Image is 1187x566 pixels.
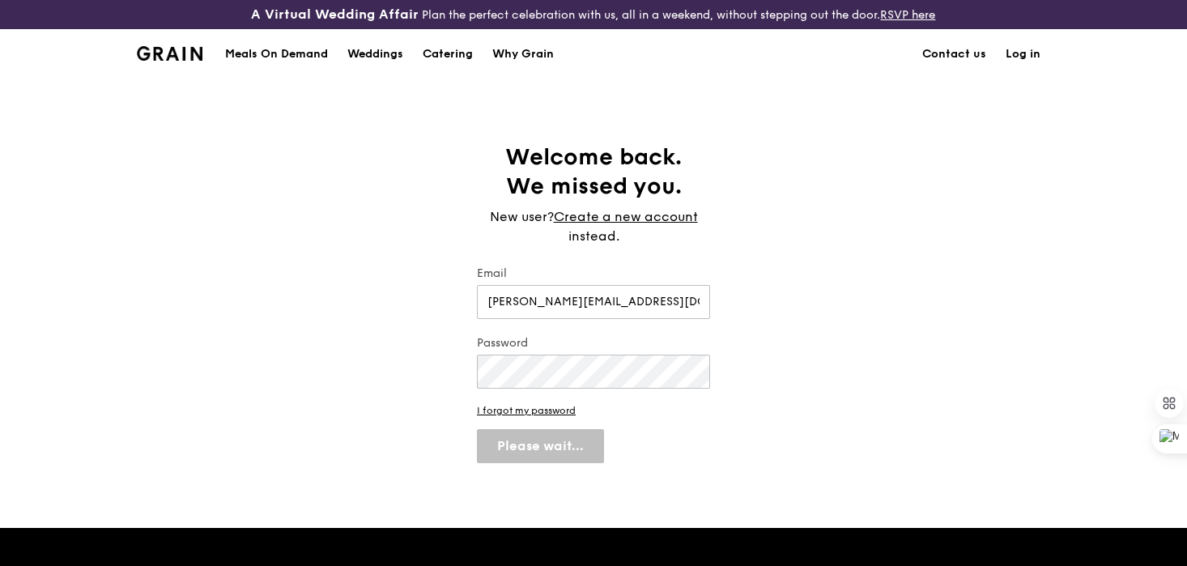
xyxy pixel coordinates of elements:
[490,209,554,224] span: New user?
[477,405,710,416] a: I forgot my password
[477,143,710,201] h1: Welcome back. We missed you.
[413,30,483,79] a: Catering
[554,207,698,227] a: Create a new account
[225,30,328,79] div: Meals On Demand
[137,28,202,77] a: GrainGrain
[477,266,710,282] label: Email
[137,46,202,61] img: Grain
[996,30,1050,79] a: Log in
[477,429,604,463] button: Please wait...
[568,228,619,244] span: instead.
[347,30,403,79] div: Weddings
[423,30,473,79] div: Catering
[913,30,996,79] a: Contact us
[483,30,564,79] a: Why Grain
[198,6,989,23] div: Plan the perfect celebration with us, all in a weekend, without stepping out the door.
[492,30,554,79] div: Why Grain
[477,335,710,351] label: Password
[880,8,935,22] a: RSVP here
[338,30,413,79] a: Weddings
[251,6,419,23] h3: A Virtual Wedding Affair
